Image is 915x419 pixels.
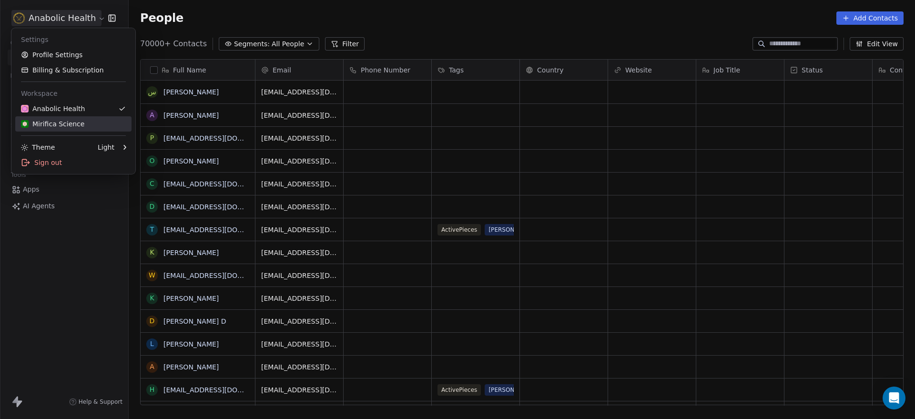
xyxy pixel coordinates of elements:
[21,105,29,112] img: Anabolic-Health-Icon-192.png
[15,32,132,47] div: Settings
[21,104,85,113] div: Anabolic Health
[98,143,114,152] div: Light
[21,119,84,129] div: Mirifica Science
[15,86,132,101] div: Workspace
[21,120,29,128] img: MIRIFICA%20science_logo_icon-big.png
[21,143,55,152] div: Theme
[15,47,132,62] a: Profile Settings
[15,155,132,170] div: Sign out
[15,62,132,78] a: Billing & Subscription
